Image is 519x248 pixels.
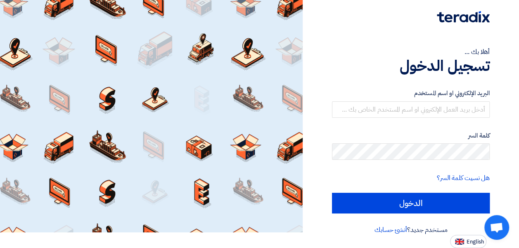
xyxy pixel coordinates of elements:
[450,235,486,248] button: English
[332,131,490,140] label: كلمة السر
[484,215,509,240] div: Open chat
[332,225,490,235] div: مستخدم جديد؟
[332,47,490,57] div: أهلا بك ...
[437,173,490,183] a: هل نسيت كلمة السر؟
[332,193,490,213] input: الدخول
[332,101,490,118] input: أدخل بريد العمل الإلكتروني او اسم المستخدم الخاص بك ...
[467,239,484,245] span: English
[437,11,490,23] img: Teradix logo
[374,225,407,235] a: أنشئ حسابك
[332,57,490,75] h1: تسجيل الدخول
[455,239,464,245] img: en-US.png
[332,89,490,98] label: البريد الإلكتروني او اسم المستخدم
